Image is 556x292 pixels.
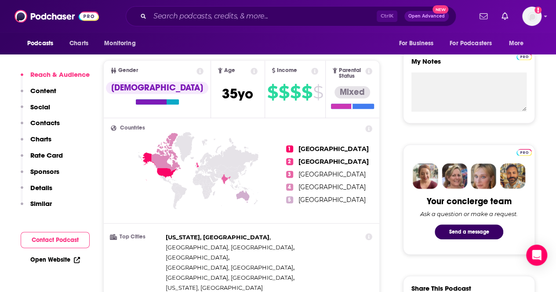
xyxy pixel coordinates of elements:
[522,7,541,26] img: User Profile
[21,119,60,135] button: Contacts
[166,263,294,273] span: ,
[150,9,377,23] input: Search podcasts, credits, & more...
[444,35,505,52] button: open menu
[104,37,135,50] span: Monitoring
[30,135,51,143] p: Charts
[166,274,293,281] span: [GEOGRAPHIC_DATA], [GEOGRAPHIC_DATA]
[30,167,59,176] p: Sponsors
[21,70,90,87] button: Reach & Audience
[166,242,294,252] span: ,
[30,199,52,208] p: Similar
[166,273,294,283] span: ,
[27,37,53,50] span: Podcasts
[516,53,532,60] img: Podchaser Pro
[534,7,541,14] svg: Add a profile image
[111,234,162,240] h3: Top Cities
[339,68,364,79] span: Parental Status
[286,145,293,152] span: 1
[30,87,56,95] p: Content
[408,14,445,18] span: Open Advanced
[442,163,467,189] img: Barbara Profile
[413,163,438,189] img: Sydney Profile
[450,37,492,50] span: For Podcasters
[21,199,52,216] button: Similar
[522,7,541,26] button: Show profile menu
[476,9,491,24] a: Show notifications dropdown
[516,149,532,156] img: Podchaser Pro
[302,85,312,99] span: $
[509,37,524,50] span: More
[404,11,449,22] button: Open AdvancedNew
[286,196,293,203] span: 5
[498,9,512,24] a: Show notifications dropdown
[399,37,433,50] span: For Business
[166,254,228,261] span: [GEOGRAPHIC_DATA]
[279,85,289,99] span: $
[286,158,293,165] span: 2
[166,234,269,241] span: [US_STATE], [GEOGRAPHIC_DATA]
[21,135,51,151] button: Charts
[298,183,366,191] span: [GEOGRAPHIC_DATA]
[30,256,80,263] a: Open Website
[21,35,65,52] button: open menu
[298,145,369,153] span: [GEOGRAPHIC_DATA]
[267,85,278,99] span: $
[411,57,527,72] label: My Notes
[522,7,541,26] span: Logged in as amooers
[334,86,370,98] div: Mixed
[298,170,366,178] span: [GEOGRAPHIC_DATA]
[64,35,94,52] a: Charts
[392,35,444,52] button: open menu
[526,245,547,266] div: Open Intercom Messenger
[222,85,253,102] span: 35 yo
[224,68,235,73] span: Age
[69,37,88,50] span: Charts
[106,82,208,94] div: [DEMOGRAPHIC_DATA]
[420,210,518,217] div: Ask a question or make a request.
[21,232,90,248] button: Contact Podcast
[166,264,293,271] span: [GEOGRAPHIC_DATA], [GEOGRAPHIC_DATA]
[286,184,293,191] span: 4
[298,158,369,166] span: [GEOGRAPHIC_DATA]
[427,196,512,207] div: Your concierge team
[503,35,535,52] button: open menu
[500,163,525,189] img: Jon Profile
[30,103,50,111] p: Social
[166,244,293,251] span: [GEOGRAPHIC_DATA], [GEOGRAPHIC_DATA]
[15,8,99,25] img: Podchaser - Follow, Share and Rate Podcasts
[120,125,145,131] span: Countries
[21,167,59,184] button: Sponsors
[471,163,496,189] img: Jules Profile
[166,232,271,242] span: ,
[435,224,503,239] button: Send a message
[298,196,366,204] span: [GEOGRAPHIC_DATA]
[118,68,138,73] span: Gender
[166,252,229,263] span: ,
[313,85,323,99] span: $
[432,5,448,14] span: New
[516,148,532,156] a: Pro website
[30,184,52,192] p: Details
[30,151,63,159] p: Rate Card
[277,68,297,73] span: Income
[290,85,301,99] span: $
[98,35,147,52] button: open menu
[21,184,52,200] button: Details
[30,70,90,79] p: Reach & Audience
[21,87,56,103] button: Content
[30,119,60,127] p: Contacts
[516,52,532,60] a: Pro website
[126,6,456,26] div: Search podcasts, credits, & more...
[21,151,63,167] button: Rate Card
[286,171,293,178] span: 3
[377,11,397,22] span: Ctrl K
[21,103,50,119] button: Social
[166,284,263,291] span: [US_STATE], [GEOGRAPHIC_DATA]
